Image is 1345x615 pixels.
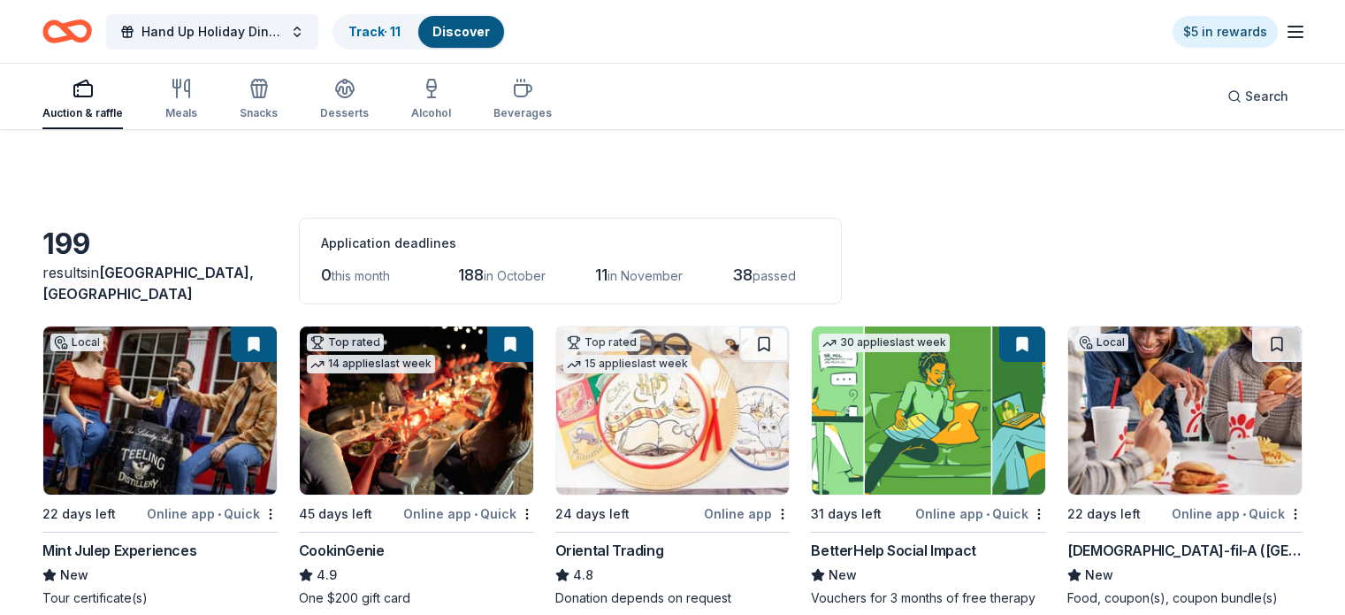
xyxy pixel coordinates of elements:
div: Desserts [320,106,369,120]
span: 188 [458,265,484,284]
div: Top rated [563,334,640,351]
span: in November [608,268,683,283]
div: 22 days left [42,504,116,525]
a: Image for Mint Julep ExperiencesLocal22 days leftOnline app•QuickMint Julep ExperiencesNewTour ce... [42,326,278,607]
span: in October [484,268,546,283]
div: Online app Quick [915,503,1046,525]
div: [DEMOGRAPHIC_DATA]-fil-A ([GEOGRAPHIC_DATA]) [1067,540,1303,561]
a: Image for Oriental TradingTop rated15 applieslast week24 days leftOnline appOriental Trading4.8Do... [555,326,791,607]
div: Snacks [240,106,278,120]
div: 22 days left [1067,504,1141,525]
img: Image for Oriental Trading [556,327,790,495]
span: New [829,565,857,586]
img: Image for CookinGenie [300,327,533,495]
img: Image for Chick-fil-A (Louisville) [1068,327,1302,495]
div: Online app [704,503,790,525]
button: Beverages [493,71,552,129]
span: 38 [732,265,753,284]
div: CookinGenie [299,540,385,561]
a: Image for CookinGenieTop rated14 applieslast week45 days leftOnline app•QuickCookinGenie4.9One $2... [299,326,534,607]
div: Oriental Trading [555,540,664,561]
a: Discover [432,24,490,39]
span: passed [753,268,796,283]
button: Desserts [320,71,369,129]
span: • [986,507,990,521]
span: 0 [321,265,332,284]
div: One $200 gift card [299,589,534,607]
a: Image for Chick-fil-A (Louisville)Local22 days leftOnline app•Quick[DEMOGRAPHIC_DATA]-fil-A ([GEO... [1067,326,1303,607]
button: Hand Up Holiday Dinner and Auction [106,14,318,50]
div: Mint Julep Experiences [42,540,196,561]
button: Alcohol [411,71,451,129]
a: Home [42,11,92,52]
div: Tour certificate(s) [42,589,278,607]
span: Hand Up Holiday Dinner and Auction [141,21,283,42]
div: Vouchers for 3 months of free therapy [811,589,1046,607]
div: Online app Quick [147,503,278,525]
div: BetterHelp Social Impact [811,540,975,561]
span: in [42,264,254,303]
a: Image for BetterHelp Social Impact30 applieslast week31 days leftOnline app•QuickBetterHelp Socia... [811,326,1046,607]
span: New [1085,565,1113,586]
div: Alcohol [411,106,451,120]
button: Auction & raffle [42,71,123,129]
img: Image for Mint Julep Experiences [43,327,277,495]
span: • [218,507,221,521]
img: Image for BetterHelp Social Impact [812,327,1045,495]
div: Local [1075,334,1128,351]
span: [GEOGRAPHIC_DATA], [GEOGRAPHIC_DATA] [42,264,254,303]
span: • [474,507,478,521]
div: Local [50,334,103,351]
div: Food, coupon(s), coupon bundle(s) [1067,589,1303,607]
button: Snacks [240,71,278,129]
div: Online app Quick [1172,503,1303,525]
div: Application deadlines [321,233,820,254]
div: results [42,262,278,304]
div: 15 applies last week [563,355,692,373]
button: Track· 11Discover [332,14,506,50]
button: Meals [165,71,197,129]
span: New [60,565,88,586]
a: $5 in rewards [1173,16,1278,48]
div: Top rated [307,334,384,351]
span: 4.8 [573,565,593,586]
div: Auction & raffle [42,106,123,120]
div: 31 days left [811,504,882,525]
div: Online app Quick [403,503,534,525]
span: Search [1245,86,1288,107]
div: Meals [165,106,197,120]
span: • [1242,507,1246,521]
span: 11 [595,265,608,284]
span: this month [332,268,390,283]
div: 30 applies last week [819,334,950,352]
button: Search [1213,79,1303,114]
div: 14 applies last week [307,355,435,373]
span: 4.9 [317,565,337,586]
div: Beverages [493,106,552,120]
a: Track· 11 [348,24,401,39]
div: 24 days left [555,504,630,525]
div: 45 days left [299,504,372,525]
div: Donation depends on request [555,589,791,607]
div: 199 [42,227,278,262]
